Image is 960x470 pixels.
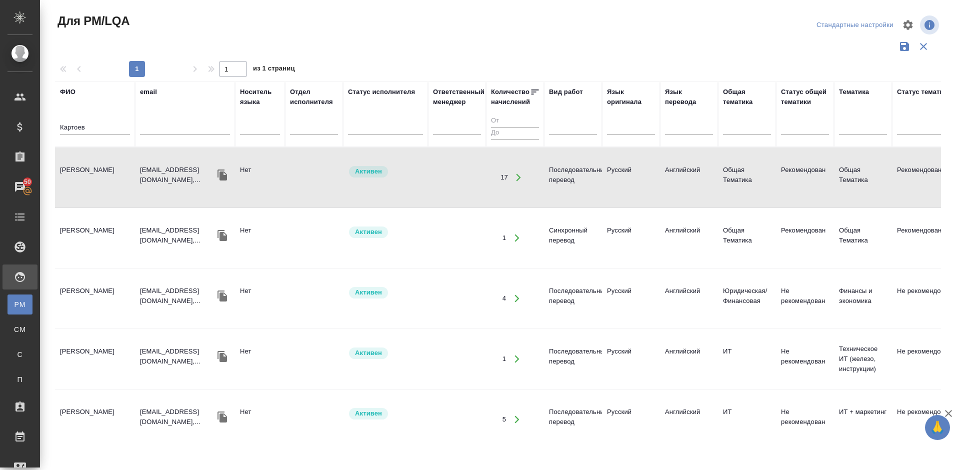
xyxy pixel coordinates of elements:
a: 50 [2,174,37,199]
td: Английский [660,160,718,195]
div: Тематика [839,87,869,97]
button: Скопировать [215,349,230,364]
div: 17 [500,172,508,182]
td: Русский [602,402,660,437]
div: Носитель языка [240,87,280,107]
td: [PERSON_NAME] [55,402,135,437]
td: Не рекомендован [776,402,834,437]
span: из 1 страниц [253,62,295,77]
span: П [12,374,27,384]
td: Общая Тематика [834,160,892,195]
span: 50 [18,177,37,187]
span: Настроить таблицу [896,13,920,37]
td: Английский [660,402,718,437]
p: Активен [355,227,382,237]
p: Активен [355,348,382,358]
a: П [7,369,32,389]
td: Юридическая/Финансовая [718,281,776,316]
div: Статус общей тематики [781,87,829,107]
td: [PERSON_NAME] [55,160,135,195]
div: Рядовой исполнитель: назначай с учетом рейтинга [348,407,423,420]
td: Нет [235,160,285,195]
td: Рекомендован [776,160,834,195]
div: 4 [502,293,506,303]
input: От [491,115,539,127]
a: С [7,344,32,364]
td: Нет [235,402,285,437]
span: С [12,349,27,359]
button: Сбросить фильтры [914,37,933,56]
a: CM [7,319,32,339]
button: Скопировать [215,167,230,182]
div: Статус исполнителя [348,87,415,97]
p: [EMAIL_ADDRESS][DOMAIN_NAME],... [140,407,215,427]
td: Русский [602,220,660,255]
button: Открыть работы [506,288,527,309]
td: Нет [235,341,285,376]
td: Английский [660,341,718,376]
button: Скопировать [215,228,230,243]
div: Статус тематики [897,87,951,97]
div: 1 [502,354,506,364]
td: Русский [602,281,660,316]
td: Последовательный перевод [544,160,602,195]
button: Скопировать [215,288,230,303]
p: Активен [355,408,382,418]
div: Язык перевода [665,87,713,107]
div: 5 [502,414,506,424]
td: Нет [235,281,285,316]
td: Техническое ИТ (железо, инструкции) [834,339,892,379]
p: [EMAIL_ADDRESS][DOMAIN_NAME],... [140,346,215,366]
div: Общая тематика [723,87,771,107]
button: Скопировать [215,409,230,424]
td: [PERSON_NAME] [55,281,135,316]
td: Русский [602,341,660,376]
td: Последовательный перевод [544,341,602,376]
td: Последовательный перевод [544,402,602,437]
td: Не рекомендован [776,281,834,316]
div: email [140,87,157,97]
td: Финансы и экономика [834,281,892,316]
div: 1 [502,233,506,243]
button: 🙏 [925,415,950,440]
span: 🙏 [929,417,946,438]
td: Общая Тематика [718,160,776,195]
input: До [491,127,539,139]
div: ФИО [60,87,75,97]
div: Рядовой исполнитель: назначай с учетом рейтинга [348,346,423,360]
td: [PERSON_NAME] [55,341,135,376]
span: PM [12,299,27,309]
div: Вид работ [549,87,583,97]
div: Рядовой исполнитель: назначай с учетом рейтинга [348,286,423,299]
td: Последовательный перевод [544,281,602,316]
td: [PERSON_NAME] [55,220,135,255]
div: Рядовой исполнитель: назначай с учетом рейтинга [348,225,423,239]
button: Открыть работы [508,167,529,188]
p: Активен [355,166,382,176]
td: ИТ [718,402,776,437]
span: Для PM/LQA [55,13,129,29]
td: ИТ [718,341,776,376]
td: Синхронный перевод [544,220,602,255]
div: Язык оригинала [607,87,655,107]
p: [EMAIL_ADDRESS][DOMAIN_NAME],... [140,225,215,245]
button: Открыть работы [506,349,527,369]
td: ИТ + маркетинг [834,402,892,437]
td: Общая Тематика [834,220,892,255]
button: Открыть работы [506,409,527,430]
p: [EMAIL_ADDRESS][DOMAIN_NAME],... [140,286,215,306]
p: [EMAIL_ADDRESS][DOMAIN_NAME],... [140,165,215,185]
td: Рекомендован [776,220,834,255]
p: Активен [355,287,382,297]
td: Английский [660,220,718,255]
div: Отдел исполнителя [290,87,338,107]
div: Ответственный менеджер [433,87,484,107]
button: Сохранить фильтры [895,37,914,56]
button: Открыть работы [506,228,527,248]
div: Рядовой исполнитель: назначай с учетом рейтинга [348,165,423,178]
span: Посмотреть информацию [920,15,941,34]
td: Общая Тематика [718,220,776,255]
div: Количество начислений [491,87,530,107]
td: Не рекомендован [776,341,834,376]
a: PM [7,294,32,314]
